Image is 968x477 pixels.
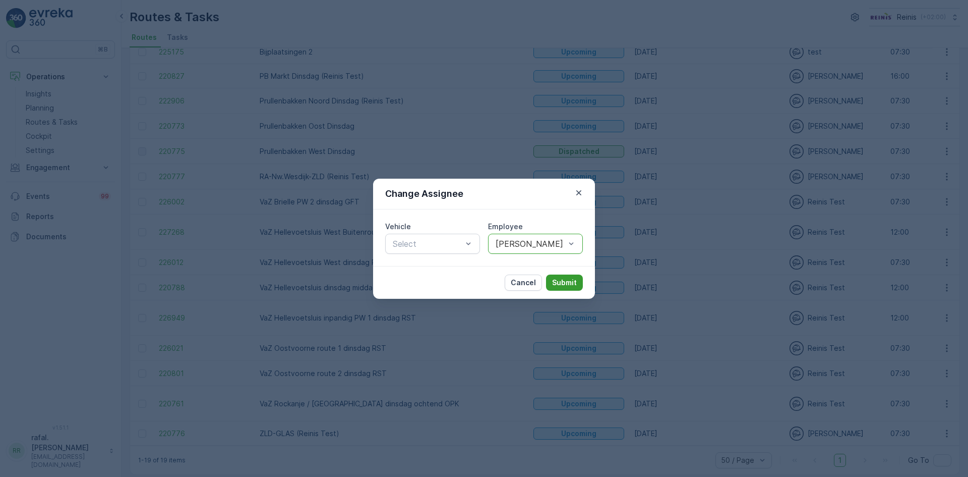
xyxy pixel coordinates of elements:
[393,238,462,250] p: Select
[488,222,523,231] label: Employee
[385,222,411,231] label: Vehicle
[546,275,583,291] button: Submit
[552,278,577,288] p: Submit
[385,187,463,201] p: Change Assignee
[505,275,542,291] button: Cancel
[511,278,536,288] p: Cancel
